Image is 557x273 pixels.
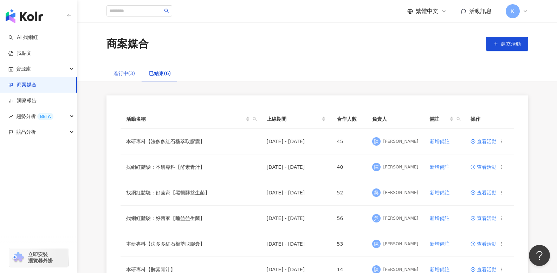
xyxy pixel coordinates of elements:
td: 53 [331,231,367,257]
button: 建立活動 [486,37,528,51]
div: BETA [37,113,53,120]
div: [PERSON_NAME] [383,215,419,221]
span: 新增備註 [430,190,449,195]
span: 建立活動 [501,41,521,47]
iframe: Help Scout Beacon - Open [529,245,550,266]
td: 找網紅體驗：好菌家【睡益益生菌】 [121,206,261,231]
a: 查看活動 [471,139,497,144]
button: 新增備註 [429,186,450,200]
td: 45 [331,129,367,154]
a: 找貼文 [8,50,32,57]
span: search [164,8,169,13]
span: 新增備註 [430,139,449,144]
div: [PERSON_NAME] [383,139,419,145]
img: chrome extension [11,252,25,263]
td: [DATE] - [DATE] [261,180,331,206]
td: [DATE] - [DATE] [261,154,331,180]
span: 立即安裝 瀏覽器外掛 [28,251,53,264]
span: 上線期間 [267,115,320,123]
td: [DATE] - [DATE] [261,231,331,257]
span: 新增備註 [430,215,449,221]
button: 新增備註 [429,211,450,225]
a: 查看活動 [471,241,497,246]
a: 查看活動 [471,267,497,272]
span: search [455,114,462,124]
span: 趨勢分析 [16,108,53,124]
td: 52 [331,180,367,206]
a: 查看活動 [471,165,497,169]
button: 新增備註 [429,134,450,148]
a: 查看活動 [471,216,497,221]
button: 新增備註 [429,237,450,251]
div: 商案媒合 [106,36,149,51]
button: 新增備註 [429,160,450,174]
span: K [511,7,514,15]
span: 新增備註 [430,241,449,247]
a: 商案媒合 [8,81,37,88]
th: 合作人數 [331,109,367,129]
span: 吳 [374,189,379,197]
span: search [253,117,257,121]
th: 活動名稱 [121,109,261,129]
div: [PERSON_NAME] [383,267,419,273]
span: 競品分析 [16,124,36,140]
div: 進行中(3) [114,69,135,77]
span: 活動訊息 [469,8,492,14]
div: [PERSON_NAME] [383,241,419,247]
a: searchAI 找網紅 [8,34,38,41]
span: 陳 [374,163,379,171]
span: 新增備註 [430,164,449,170]
span: search [251,114,258,124]
th: 上線期間 [261,109,331,129]
td: 56 [331,206,367,231]
span: 備註 [429,115,448,123]
th: 操作 [465,109,514,129]
td: 40 [331,154,367,180]
span: 繁體中文 [416,7,438,15]
td: 找網紅體驗：本研專科【酵素青汁】 [121,154,261,180]
span: rise [8,114,13,119]
a: chrome extension立即安裝 瀏覽器外掛 [9,248,68,267]
td: 本研專科【法多多紅石榴萃取膠囊】 [121,129,261,154]
th: 負責人 [367,109,424,129]
span: 吳 [374,214,379,222]
div: 已結束(6) [149,69,171,77]
td: 找網紅體驗：好菌家【黑暢酵益生菌】 [121,180,261,206]
td: [DATE] - [DATE] [261,206,331,231]
span: 資源庫 [16,61,31,77]
a: 洞察報告 [8,97,37,104]
span: 陳 [374,138,379,145]
span: 陳 [374,240,379,248]
td: 本研專科【法多多紅石榴萃取膠囊】 [121,231,261,257]
td: [DATE] - [DATE] [261,129,331,154]
span: 新增備註 [430,267,449,272]
span: 活動名稱 [126,115,244,123]
span: search [456,117,461,121]
div: [PERSON_NAME] [383,190,419,196]
img: logo [6,9,43,23]
th: 備註 [424,109,465,129]
div: [PERSON_NAME] [383,164,419,170]
a: 查看活動 [471,190,497,195]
